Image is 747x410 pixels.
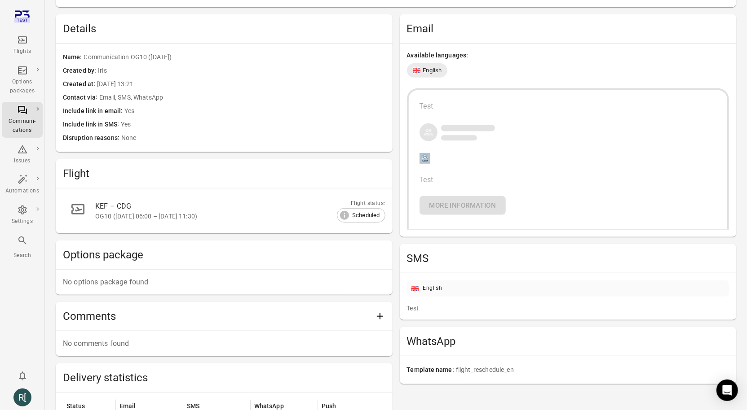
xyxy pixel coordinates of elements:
[121,133,385,143] span: None
[63,371,385,385] h2: Delivery statistics
[63,120,121,130] span: Include link in SMS
[63,196,385,226] a: KEF – CDGOG10 ([DATE] 06:00 – [DATE] 11:30)
[420,101,717,112] div: Test
[407,22,729,36] h2: Email
[423,284,442,293] div: English
[97,79,385,89] span: [DATE] 13:21
[63,106,124,116] span: Include link in email
[63,248,385,262] h2: Options package
[84,52,385,62] span: Communication OG10 ([DATE])
[407,51,729,60] div: Available languages:
[407,63,447,78] div: English
[121,120,385,130] span: Yes
[407,304,729,313] div: Test
[2,171,43,198] a: Automations
[2,102,43,138] a: Communi-cations
[716,379,738,401] div: Open Intercom Messenger
[63,309,371,323] h2: Comments
[2,62,43,98] a: Options packages
[5,78,39,96] div: Options packages
[456,365,729,375] span: flight_reschedule_en
[95,201,364,212] div: KEF – CDG
[63,338,385,349] p: No comments found
[337,199,385,208] div: Flight status:
[371,307,389,325] button: Add comment
[95,212,364,221] div: OG10 ([DATE] 06:00 – [DATE] 11:30)
[63,133,121,143] span: Disruption reasons
[63,277,385,288] p: No options package found
[2,202,43,229] a: Settings
[5,157,39,166] div: Issues
[420,175,433,184] span: Test
[63,66,98,76] span: Created by
[5,47,39,56] div: Flights
[98,66,385,76] span: Iris
[13,388,31,406] div: R[
[5,251,39,260] div: Search
[407,334,729,349] h2: WhatsApp
[10,385,35,410] button: Rachel [Elsa-test]
[63,52,84,62] span: Name
[5,187,39,196] div: Automations
[124,106,385,116] span: Yes
[63,79,97,89] span: Created at
[99,93,385,103] span: Email, SMS, WhatsApp
[407,251,729,266] h2: SMS
[347,211,385,220] span: Scheduled
[5,117,39,135] div: Communi-cations
[2,232,43,262] button: Search
[420,153,430,164] img: Company logo
[63,166,385,181] h2: Flight
[13,367,31,385] button: Notifications
[2,141,43,168] a: Issues
[407,365,456,375] span: Template name
[63,93,99,103] span: Contact via
[63,22,385,36] span: Details
[423,66,442,75] span: English
[5,217,39,226] div: Settings
[2,32,43,59] a: Flights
